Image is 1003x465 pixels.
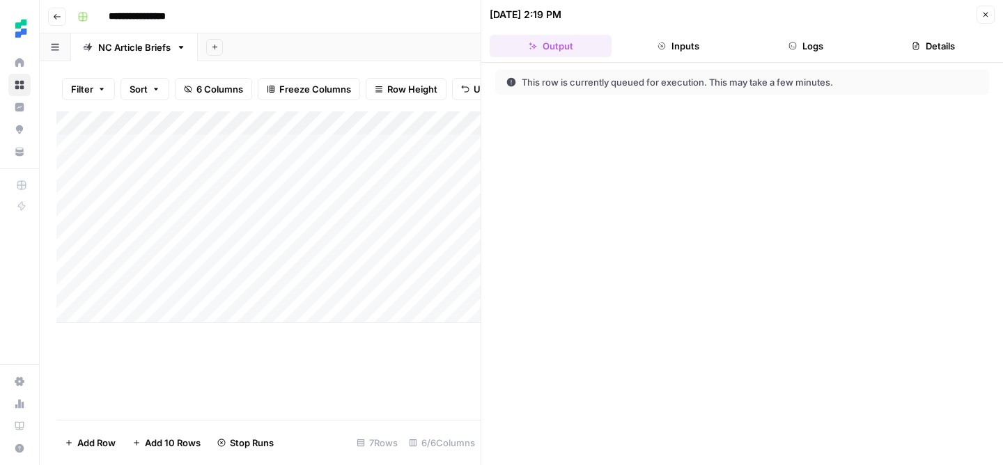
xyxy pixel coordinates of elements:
button: Row Height [366,78,446,100]
button: Help + Support [8,437,31,459]
button: Stop Runs [209,432,282,454]
div: This row is currently queued for execution. This may take a few minutes. [506,75,905,89]
button: Workspace: Ten Speed [8,11,31,46]
button: Add 10 Rows [124,432,209,454]
button: Inputs [617,35,739,57]
span: Stop Runs [230,436,274,450]
a: Usage [8,393,31,415]
button: Logs [745,35,867,57]
img: Ten Speed Logo [8,16,33,41]
a: Your Data [8,141,31,163]
div: 6/6 Columns [403,432,481,454]
button: 6 Columns [175,78,252,100]
button: Add Row [56,432,124,454]
button: Sort [120,78,169,100]
a: Learning Hub [8,415,31,437]
a: Browse [8,74,31,96]
span: Sort [130,82,148,96]
span: Freeze Columns [279,82,351,96]
span: Filter [71,82,93,96]
a: Home [8,52,31,74]
span: 6 Columns [196,82,243,96]
div: [DATE] 2:19 PM [490,8,561,22]
a: NC Article Briefs [71,33,198,61]
button: Freeze Columns [258,78,360,100]
a: Insights [8,96,31,118]
span: Row Height [387,82,437,96]
button: Undo [452,78,506,100]
span: Add 10 Rows [145,436,201,450]
a: Opportunities [8,118,31,141]
div: NC Article Briefs [98,40,171,54]
span: Undo [474,82,497,96]
a: Settings [8,370,31,393]
div: 7 Rows [351,432,403,454]
span: Add Row [77,436,116,450]
button: Details [873,35,995,57]
button: Output [490,35,612,57]
button: Filter [62,78,115,100]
